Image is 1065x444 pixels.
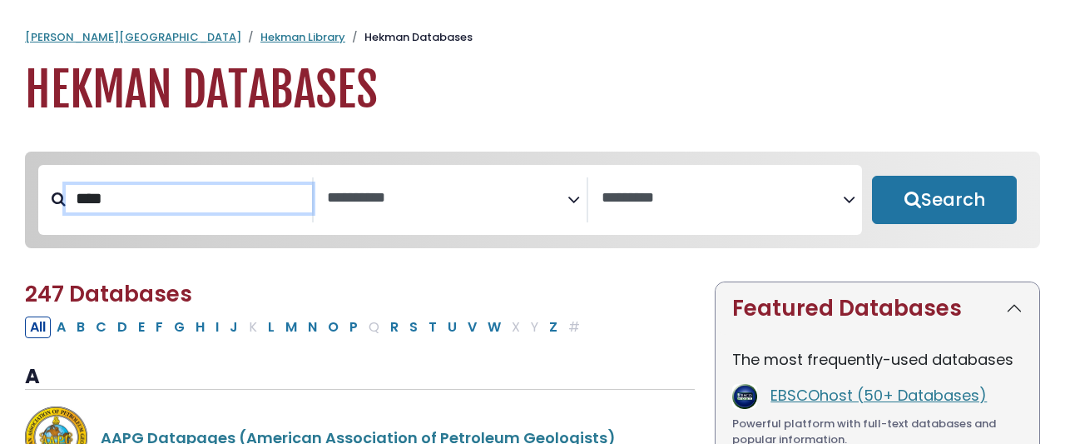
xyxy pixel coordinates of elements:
[211,317,224,338] button: Filter Results I
[112,317,132,338] button: Filter Results D
[91,317,111,338] button: Filter Results C
[732,348,1023,371] p: The most frequently-used databases
[263,317,280,338] button: Filter Results L
[169,317,190,338] button: Filter Results G
[483,317,506,338] button: Filter Results W
[25,29,1040,46] nav: breadcrumb
[25,317,51,338] button: All
[52,317,71,338] button: Filter Results A
[303,317,322,338] button: Filter Results N
[260,29,345,45] a: Hekman Library
[770,385,987,406] a: EBSCOhost (50+ Databases)
[72,317,90,338] button: Filter Results B
[327,190,568,207] textarea: Search
[191,317,210,338] button: Filter Results H
[25,29,241,45] a: [PERSON_NAME][GEOGRAPHIC_DATA]
[25,316,587,337] div: Alpha-list to filter by first letter of database name
[404,317,423,338] button: Filter Results S
[544,317,562,338] button: Filter Results Z
[602,190,843,207] textarea: Search
[133,317,150,338] button: Filter Results E
[66,185,312,212] input: Search database by title or keyword
[151,317,168,338] button: Filter Results F
[225,317,243,338] button: Filter Results J
[25,279,192,309] span: 247 Databases
[716,282,1039,335] button: Featured Databases
[344,317,363,338] button: Filter Results P
[345,29,473,46] li: Hekman Databases
[424,317,442,338] button: Filter Results T
[25,152,1040,248] nav: Search filters
[323,317,344,338] button: Filter Results O
[280,317,302,338] button: Filter Results M
[25,365,695,390] h3: A
[872,176,1017,224] button: Submit for Search Results
[443,317,462,338] button: Filter Results U
[463,317,482,338] button: Filter Results V
[385,317,404,338] button: Filter Results R
[25,62,1040,118] h1: Hekman Databases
